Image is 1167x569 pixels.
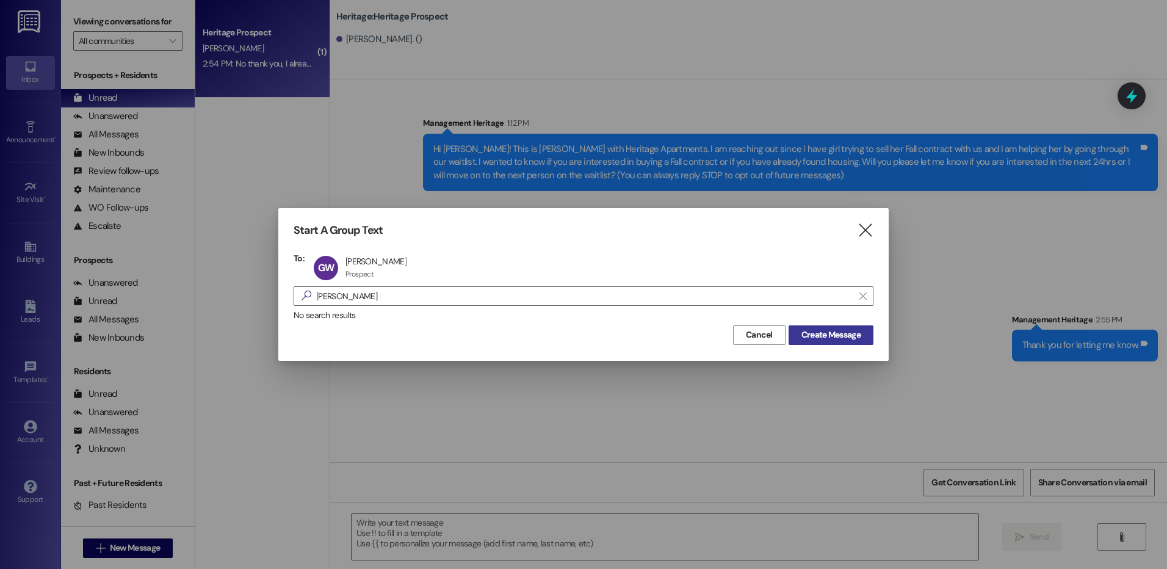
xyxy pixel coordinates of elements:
[859,291,866,301] i: 
[345,256,406,267] div: [PERSON_NAME]
[789,325,873,345] button: Create Message
[733,325,786,345] button: Cancel
[857,224,873,237] i: 
[746,328,773,341] span: Cancel
[318,261,334,274] span: GW
[294,253,305,264] h3: To:
[297,289,316,302] i: 
[294,223,383,237] h3: Start A Group Text
[345,269,374,279] div: Prospect
[316,288,853,305] input: Search for any contact or apartment
[853,287,873,305] button: Clear text
[294,309,873,322] div: No search results
[801,328,861,341] span: Create Message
